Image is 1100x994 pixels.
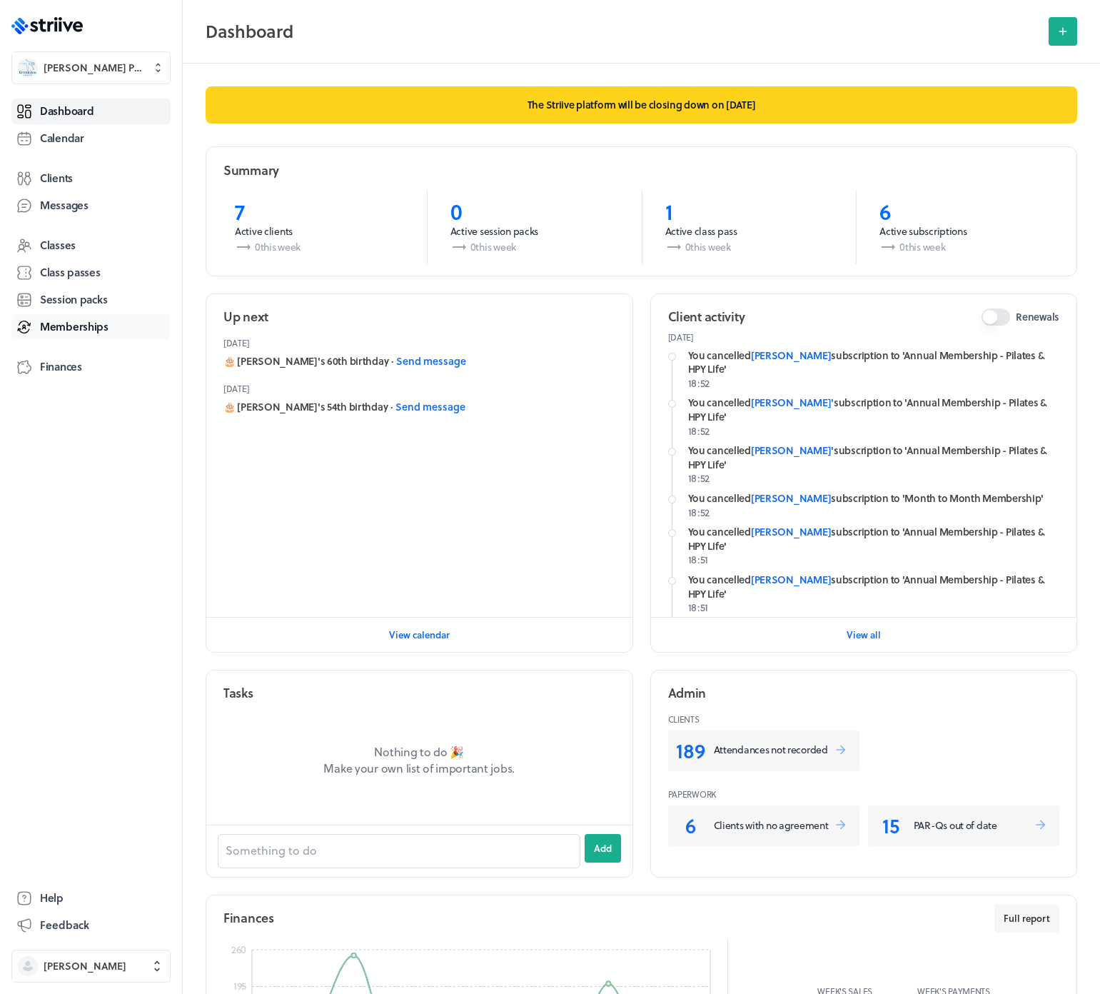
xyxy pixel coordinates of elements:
p: [DATE] [668,331,1060,343]
a: [PERSON_NAME]' [751,395,834,410]
div: You cancelled subscription to 'Annual Membership - Pilates & HPY Life' [688,443,1060,471]
p: 15 [874,811,908,839]
header: [DATE] [223,331,615,354]
h2: Admin [668,684,707,702]
p: 0 this week [450,239,619,256]
a: [PERSON_NAME] [751,572,831,587]
input: Something to do [218,834,580,868]
span: Feedback [40,918,89,933]
a: Clients [11,166,171,191]
button: Emma Bray Pilates[PERSON_NAME] Pilates [11,51,171,84]
a: 7Active clients0this week [212,190,427,264]
div: You cancelled subscription to 'Month to Month Membership' [688,491,1060,506]
span: Dashboard [40,104,94,119]
div: You cancelled subscription to 'Annual Membership - Pilates & HPY Life' [688,573,1060,601]
span: Classes [40,238,76,253]
p: 1 [665,199,834,224]
p: Active subscriptions [879,224,1048,239]
button: View all [847,621,881,649]
a: 189Attendances not recorded [668,731,859,771]
a: [PERSON_NAME] [751,524,831,539]
a: Messages [11,193,171,219]
p: 0 this week [879,239,1048,256]
a: 15PAR-Qs out of date [868,805,1059,846]
p: Active session packs [450,224,619,239]
button: Feedback [11,913,171,938]
a: [PERSON_NAME]' [751,443,834,458]
p: 6 [674,811,708,839]
tspan: 195 [233,978,246,993]
span: Messages [40,198,89,213]
h2: Tasks [223,684,253,702]
p: Nothing to do 🎉 Make your own list of important jobs. [305,744,533,776]
a: Calendar [11,126,171,151]
button: View calendar [389,621,450,649]
p: 18:52 [688,506,1060,520]
a: Dashboard [11,99,171,124]
tspan: 260 [231,942,246,957]
span: Renewals [1016,310,1059,324]
div: You cancelled subscription to 'Annual Membership - Pilates & HPY Life' [688,348,1060,376]
a: 6Active subscriptions0this week [856,190,1071,264]
button: Send message [395,400,465,414]
p: 7 [235,199,404,224]
p: 0 this week [665,239,834,256]
p: 18:52 [688,471,1060,486]
span: Full report [1004,912,1050,925]
a: [PERSON_NAME] [751,348,831,363]
a: Help [11,885,171,911]
div: 🎂 [PERSON_NAME]'s 60th birthday [223,354,615,368]
a: 1Active class pass0this week [642,190,857,264]
a: [PERSON_NAME] [751,491,831,506]
span: Session packs [40,292,107,307]
a: Classes [11,233,171,258]
header: Clients [668,708,1060,731]
span: Calendar [40,131,84,146]
div: 🎂 [PERSON_NAME]'s 54th birthday [223,400,615,414]
a: 6Clients with no agreement [668,805,859,846]
p: Attendances not recorded [714,743,834,757]
a: Finances [11,354,171,380]
p: 18:51 [688,553,1060,567]
button: Send message [396,354,466,368]
p: 0 this week [235,239,404,256]
header: [DATE] [223,377,615,400]
p: 18:52 [688,424,1060,438]
a: Memberships [11,314,171,340]
p: 6 [879,199,1048,224]
div: You cancelled subscription to 'Annual Membership - Pilates & HPY Life' [688,396,1060,423]
h2: Dashboard [206,17,1040,46]
p: 189 [674,736,708,764]
span: Finances [40,359,82,374]
div: You cancelled subscription to 'Annual Membership - Pilates & HPY Life' [688,525,1060,553]
span: View all [847,628,881,641]
a: Session packs [11,287,171,313]
h2: Finances [223,909,274,927]
p: 18:51 [688,601,1060,615]
h2: Up next [223,308,268,326]
span: View calendar [389,628,450,641]
p: Clients with no agreement [714,818,834,833]
h2: Client activity [668,308,745,326]
p: 0 [450,199,619,224]
p: Active class pass [665,224,834,239]
button: Add [585,834,621,863]
span: · [391,354,393,368]
p: PAR-Qs out of date [914,818,1034,833]
p: Active clients [235,224,404,239]
a: 0Active session packs0this week [427,190,642,264]
span: Clients [40,171,73,186]
button: [PERSON_NAME] [11,950,171,983]
a: Class passes [11,260,171,286]
header: Paperwork [668,783,1060,805]
p: 18:52 [688,376,1060,391]
span: [PERSON_NAME] Pilates [44,61,143,75]
span: Add [594,842,612,855]
span: Help [40,890,64,905]
p: The Striive platform will be closing down on [DATE] [206,86,1077,124]
h2: Summary [223,161,279,179]
button: Renewals [982,308,1010,326]
img: Emma Bray Pilates [18,58,38,78]
span: · [390,400,393,414]
span: Memberships [40,319,109,334]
